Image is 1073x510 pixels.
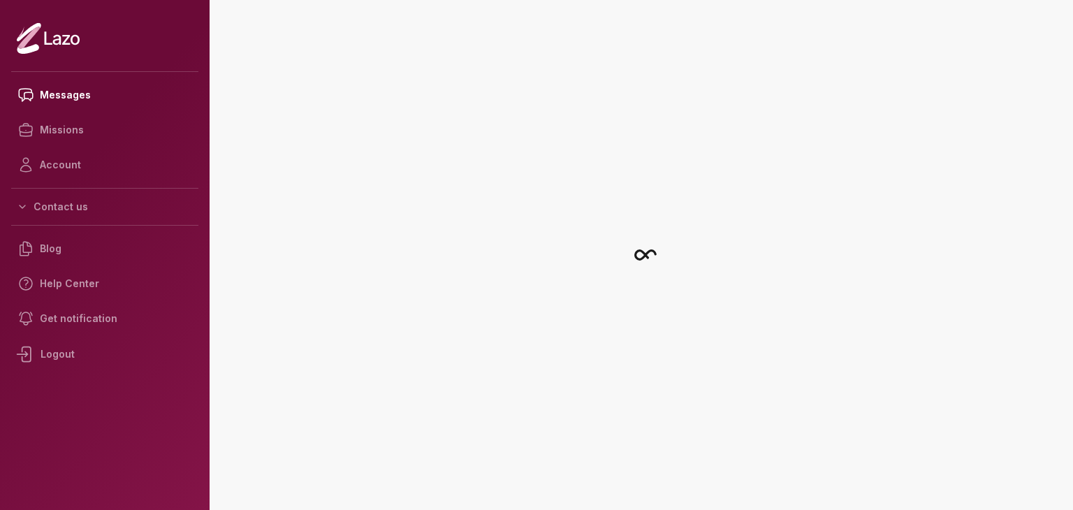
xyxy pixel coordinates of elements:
div: Logout [11,336,198,372]
a: Blog [11,231,198,266]
button: Contact us [11,194,198,219]
a: Account [11,147,198,182]
a: Missions [11,112,198,147]
a: Get notification [11,301,198,336]
a: Messages [11,78,198,112]
a: Help Center [11,266,198,301]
